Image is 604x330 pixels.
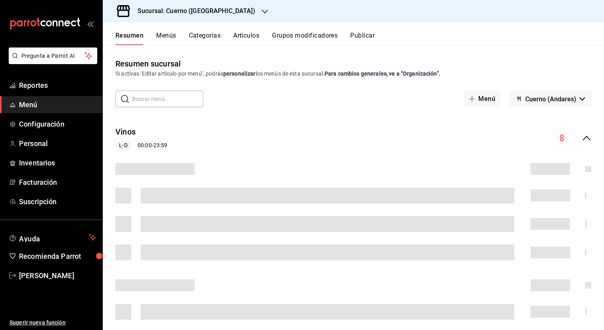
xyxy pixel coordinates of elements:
strong: Para cambios generales, ve a “Organización”. [325,70,440,77]
span: Pregunta a Parrot AI [21,52,85,60]
div: collapse-menu-row [103,120,604,157]
span: Recomienda Parrot [19,251,96,262]
strong: personalizar [223,70,256,77]
span: L-D [116,141,130,150]
button: Resumen [115,32,143,45]
span: Menú [19,99,96,110]
a: Pregunta a Parrot AI [6,57,97,66]
button: Publicar [350,32,375,45]
div: Resumen sucursal [115,58,181,70]
span: Inventarios [19,157,96,168]
span: Configuración [19,119,96,129]
span: [PERSON_NAME] [19,270,96,281]
button: open_drawer_menu [87,21,93,27]
button: Cuerno (Andares) [510,91,591,107]
span: Reportes [19,80,96,91]
span: Ayuda [19,233,86,242]
button: Pregunta a Parrot AI [9,47,97,64]
span: Personal [19,138,96,149]
div: Si activas ‘Editar artículo por menú’, podrás los menús de esta sucursal. [115,70,591,78]
span: Suscripción [19,196,96,207]
button: Menú [464,91,500,107]
h3: Sucursal: Cuerno ([GEOGRAPHIC_DATA]) [131,6,255,16]
button: Artículos [233,32,259,45]
button: Menús [156,32,176,45]
span: Cuerno (Andares) [525,95,576,103]
span: Sugerir nueva función [9,319,96,327]
button: Vinos [115,126,136,138]
button: Categorías [189,32,221,45]
div: navigation tabs [115,32,604,45]
input: Buscar menú [132,91,203,107]
button: Grupos modificadores [272,32,338,45]
span: Facturación [19,177,96,188]
div: 00:00 - 23:59 [115,141,167,150]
